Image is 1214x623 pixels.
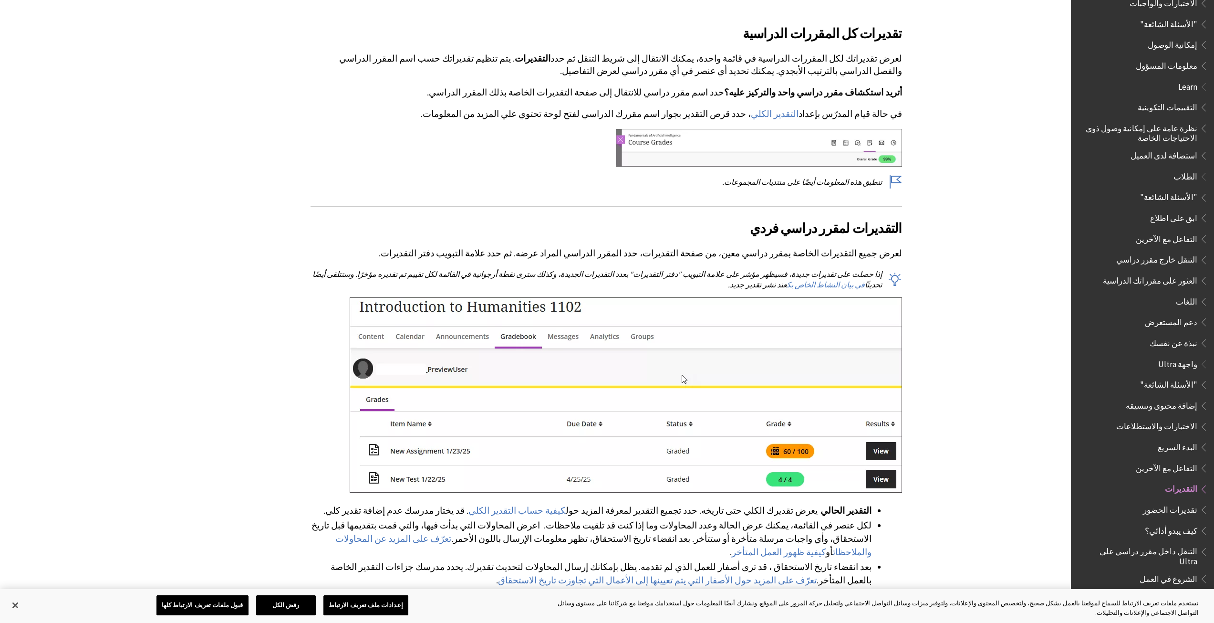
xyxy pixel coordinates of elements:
p: لعرض تقديراتك لكل المقررات الدراسية في قائمة واحدة، يمكنك الانتقال إلى شريط التنقل ثم حدد . يتم ت... [311,53,902,77]
a: كيفية ظهور العمل المتأخر [732,547,826,558]
a: في بيان النشاط الخاص بك [787,280,865,290]
img: Gradebook view [350,297,902,493]
p: حدد اسم مقرر دراسي للانتقال إلى صفحة التقديرات الخاصة بذلك المقرر الدراسي. [311,86,902,99]
span: معلومات المسؤول [1136,58,1197,71]
span: العثور على مقرراتك الدراسية [1103,273,1197,285]
span: استضافة لدى العميل [1131,148,1197,160]
span: إضافة محتوى وتنسيقه [1126,398,1197,411]
button: قبول ملفات تعريف الارتباط كلها [156,595,249,615]
li: لكل عنصر في القائمة، يمكنك عرض الحالة وعدد المحاولات وما إذا كنت قد تلقيت ملاحظات. اعرض المحاولات... [311,519,872,559]
a: تعرّف على المزيد حول الأصفار التي يتم تعيينها إلى الأعمال التي تجاوزت تاريخ الاستحقاق [498,575,817,586]
li: إذا كان مدرّسك يستخدم ، فسترى تقدير حضور. [311,589,872,602]
span: الاختبارات والاستطلاعات [1116,419,1197,432]
span: الشروع في العمل [1140,571,1197,584]
span: دعم المستعرض [1145,314,1197,327]
span: التفاعل مع الآخرين [1136,231,1197,244]
span: التقدير الحالي [820,505,872,516]
span: التقييمات التكوينية [1138,99,1197,112]
span: Learn [1178,79,1197,92]
button: إعدادات ملف تعريف الارتباط [323,595,408,615]
span: واجهة Ultra [1158,356,1197,369]
span: التنقل خارج مقرر دراسي [1116,252,1197,265]
span: الطلاب [1173,169,1197,181]
span: التنقل داخل مقرر دراسي على Ultra [1092,544,1197,566]
span: تقديرات الحضور [1143,502,1197,515]
h2: التقديرات لمقرر دراسي فردي [311,206,902,238]
a: كيفية حساب التقدير الكلي [468,505,566,517]
span: البدء السريع [1158,439,1197,452]
h2: تقديرات كل المقررات الدراسية [311,12,902,43]
span: كيف يبدو أدائي؟ [1145,523,1197,536]
p: لعرض جميع التقديرات الخاصة بمقرر دراسي معين، من صفحة التقديرات، حدد المقرر الدراسي المراد عرضه. ث... [311,247,902,260]
li: بعد انقضاء تاريخ الاستحقاق ، قد ترى أصفار للعمل الذي لم تقدمه. يظل بإمكانك إرسال المحاولات لتحديث... [311,560,872,587]
span: "الأسئلة الشائعة" [1140,16,1197,29]
a: التقدير الكلي [751,108,799,120]
span: التفاعل مع الآخرين [1136,460,1197,473]
span: نبذة عن نفسك [1150,335,1197,348]
a: تعرّف على المزيد عن المحاولات والملاحظات [335,533,872,558]
span: نظرة عامة على إمكانية وصول ذوي الاحتياجات الخاصة [1082,120,1197,143]
button: رفض الكل [256,595,316,615]
span: اللغات [1176,294,1197,306]
li: يعرض تقديرك الكلي حتى تاريخه. حدد تجميع التقدير لمعرفة المزيد حول . قد يختار مدرسك عدم إضافة تقدي... [311,504,872,517]
p: تنطبق هذه المعلومات أيضًا على منتديات المجموعات. [311,177,902,187]
button: إغلاق [5,595,26,616]
p: إذا حصلت على تقديرات جديدة، فسيظهر مؤشر على علامة التبويب "دفتر التقديرات" بعدد التقديرات الجديدة... [311,269,902,290]
span: ابق على اطلاع [1150,210,1197,223]
span: إمكانية الوصول [1148,37,1197,50]
span: "الأسئلة الشائعة" [1140,190,1197,202]
span: أتريد استكشاف مقرر دراسي واحد والتركيز عليه؟ [724,87,902,98]
span: "الأسئلة الشائعة" [1140,377,1197,390]
span: التقديرات [515,53,550,64]
span: التقديرات [1165,481,1197,494]
div: نستخدم ملفات تعريف الارتباط للسماح لموقعنا بالعمل بشكل صحيح، ولتخصيص المحتوى والإعلانات، ولتوفير ... [546,599,1199,617]
p: في حالة قيام المدرّس بإعداد ، حدد قرص التقدير بجوار اسم مقررك الدراسي لفتح لوحة تحتوي علي المزيد ... [311,108,902,120]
